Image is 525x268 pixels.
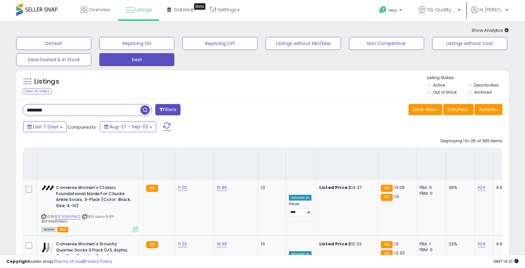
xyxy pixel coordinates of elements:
[443,104,474,115] button: Columns
[381,194,393,201] small: FBA
[496,241,519,247] div: 4.67
[41,185,138,231] div: ASIN:
[319,241,349,247] b: Listed Price:
[449,241,470,247] div: 22%
[374,1,408,21] a: Help
[16,53,91,66] button: Deactivated & In Stock
[427,75,509,81] p: Listing States:
[217,241,227,247] a: 19.95
[432,37,507,50] button: Listings without Cost
[16,37,91,50] button: Default
[394,250,405,256] span: 12.32
[23,121,67,132] button: Last 7 Days
[420,247,441,253] div: FBM: 0
[41,227,56,232] span: All listings currently available for purchase on Amazon
[447,106,468,113] span: Columns
[420,185,441,191] div: FBA: 5
[6,259,112,265] div: seller snap | |
[261,185,281,191] div: 13
[155,104,180,115] button: Filters
[479,6,504,13] span: Hi [PERSON_NAME]
[478,241,486,247] a: N/A
[394,184,405,191] span: 13.09
[475,104,502,115] button: Actions
[319,185,373,191] div: $14.37
[55,258,83,264] a: Terms of Use
[420,191,441,196] div: FBM: 0
[217,184,227,191] a: 15.85
[23,88,51,94] div: Clear All Filters
[289,195,312,201] div: Amazon AI
[427,6,456,13] span: TSL Quality Products
[146,241,158,248] small: FBA
[379,6,387,14] i: Get Help
[41,241,54,254] img: 310Bv3uZJXL._SL40_.jpg
[68,124,97,130] span: Compared to:
[433,89,457,95] label: Out of Stock
[261,241,281,247] div: 10
[319,184,349,191] b: Listed Price:
[441,138,502,144] div: Displaying 1 to 25 of 365 items
[433,82,445,88] label: Active
[33,123,59,130] span: Last 7 Days
[34,77,59,86] h5: Listings
[394,241,398,247] span: 12
[178,184,187,191] a: 11.00
[381,185,393,192] small: FBA
[319,241,373,247] div: $12.32
[146,185,158,192] small: FBA
[381,250,393,257] small: FBA
[99,37,174,50] button: Repricing On
[41,214,115,224] span: | SKU: conv-5.43-B0F99MVNM2
[100,121,156,132] button: Aug-27 - Sep-02
[289,251,312,257] div: Amazon AI
[178,241,187,247] a: 11.20
[496,185,519,191] div: 4.67
[349,37,424,50] button: Non Competitive
[478,184,486,191] a: N/A
[388,7,397,13] span: Help
[55,214,81,219] a: B0F99MVNM2
[182,37,257,50] button: Repricing Off
[381,241,393,248] small: FBA
[6,258,30,264] strong: Copyright
[56,241,135,267] b: Converse Women's Slouchy Quarter Socks 3 Pack (US, Alpha, One Size, Regular, Regular, White/Grey/...
[472,27,509,33] span: Show Analytics
[409,104,442,115] button: Save View
[493,258,519,264] span: 2025-09-16 14:21 GMT
[474,89,492,95] label: Archived
[471,6,508,21] a: Hi [PERSON_NAME]
[84,258,112,264] a: Privacy Policy
[474,82,498,88] label: Deactivated
[174,6,195,13] span: DataHub
[266,37,341,50] button: Listings without Min/Max
[57,227,68,232] span: FBA
[194,3,205,10] div: Tooltip anchor
[420,241,441,247] div: FBA: 1
[89,6,110,13] span: Overview
[449,185,470,191] div: 36%
[110,123,148,130] span: Aug-27 - Sep-02
[135,6,152,13] span: Listings
[99,53,174,66] button: best
[394,193,399,200] span: 14
[41,185,54,191] img: 21Hb5U-7t2L._SL40_.jpg
[56,185,135,210] b: Converse Women's Classic Foundational Made For Chucks Ankle Socks, 3-Pack (Color: Black, Size: 4-10)
[289,202,312,216] div: Preset:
